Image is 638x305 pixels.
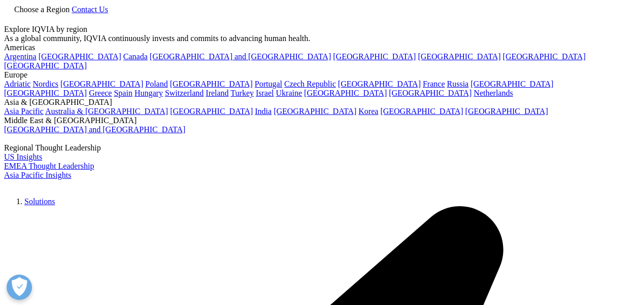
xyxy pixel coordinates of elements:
[170,80,253,88] a: [GEOGRAPHIC_DATA]
[7,275,32,300] button: Open Preferences
[123,52,148,61] a: Canada
[170,107,253,116] a: [GEOGRAPHIC_DATA]
[4,61,87,70] a: [GEOGRAPHIC_DATA]
[150,52,331,61] a: [GEOGRAPHIC_DATA] and [GEOGRAPHIC_DATA]
[503,52,586,61] a: [GEOGRAPHIC_DATA]
[389,89,472,97] a: [GEOGRAPHIC_DATA]
[284,80,336,88] a: Czech Republic
[423,80,445,88] a: France
[72,5,108,14] a: Contact Us
[135,89,163,97] a: Hungary
[4,116,634,125] div: Middle East & [GEOGRAPHIC_DATA]
[4,171,71,179] a: Asia Pacific Insights
[114,89,132,97] a: Spain
[165,89,204,97] a: Switzerland
[4,34,634,43] div: As a global community, IQVIA continuously invests and commits to advancing human health.
[4,143,634,152] div: Regional Thought Leadership
[447,80,469,88] a: Russia
[230,89,254,97] a: Turkey
[4,52,37,61] a: Argentina
[89,89,112,97] a: Greece
[338,80,421,88] a: [GEOGRAPHIC_DATA]
[255,107,272,116] a: India
[471,80,553,88] a: [GEOGRAPHIC_DATA]
[4,89,87,97] a: [GEOGRAPHIC_DATA]
[24,197,55,206] a: Solutions
[304,89,387,97] a: [GEOGRAPHIC_DATA]
[39,52,121,61] a: [GEOGRAPHIC_DATA]
[60,80,143,88] a: [GEOGRAPHIC_DATA]
[4,80,30,88] a: Adriatic
[418,52,500,61] a: [GEOGRAPHIC_DATA]
[145,80,167,88] a: Poland
[4,162,94,170] a: EMEA Thought Leadership
[274,107,356,116] a: [GEOGRAPHIC_DATA]
[276,89,303,97] a: Ukraine
[333,52,416,61] a: [GEOGRAPHIC_DATA]
[4,107,44,116] a: Asia Pacific
[255,80,282,88] a: Portugal
[4,25,634,34] div: Explore IQVIA by region
[45,107,168,116] a: Australia & [GEOGRAPHIC_DATA]
[206,89,228,97] a: Ireland
[4,152,42,161] a: US Insights
[4,43,634,52] div: Americas
[358,107,378,116] a: Korea
[4,98,634,107] div: Asia & [GEOGRAPHIC_DATA]
[465,107,548,116] a: [GEOGRAPHIC_DATA]
[4,70,634,80] div: Europe
[4,125,185,134] a: [GEOGRAPHIC_DATA] and [GEOGRAPHIC_DATA]
[256,89,274,97] a: Israel
[380,107,463,116] a: [GEOGRAPHIC_DATA]
[32,80,58,88] a: Nordics
[474,89,513,97] a: Netherlands
[14,5,70,14] span: Choose a Region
